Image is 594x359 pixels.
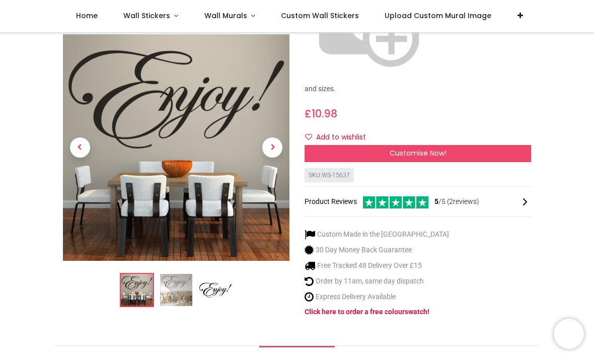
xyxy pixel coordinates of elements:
[434,197,438,205] span: 5
[70,138,90,158] span: Previous
[256,68,290,227] a: Next
[281,11,359,21] span: Custom Wall Stickers
[204,11,247,21] span: Wall Murals
[305,106,337,121] span: £
[312,106,337,121] span: 10.98
[305,308,405,316] a: Click here to order a free colour
[121,274,153,307] img: Enjoy! Kitchen Quote Wall Sticker
[63,35,289,261] img: Enjoy! Kitchen Quote Wall Sticker
[427,308,429,316] a: !
[305,129,375,146] button: Add to wishlistAdd to wishlist
[305,260,449,271] li: Free Tracked 48 Delivery Over £15
[160,274,192,307] img: WS-15637-02
[76,11,98,21] span: Home
[385,11,491,21] span: Upload Custom Mural Image
[123,11,170,21] span: Wall Stickers
[305,168,354,183] div: SKU: WS-15637
[199,274,232,307] img: WS-15637-03
[63,68,97,227] a: Previous
[305,276,449,286] li: Order by 11am, same day dispatch
[262,138,282,158] span: Next
[390,148,447,158] span: Customise Now!
[405,308,427,316] a: swatch
[305,292,449,302] li: Express Delivery Available
[434,197,479,207] span: /5 ( 2 reviews)
[305,133,312,140] i: Add to wishlist
[305,229,449,240] li: Custom Made in the [GEOGRAPHIC_DATA]
[305,245,449,255] li: 30 Day Money Back Guarantee
[305,195,531,208] div: Product Reviews
[554,319,584,349] iframe: Brevo live chat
